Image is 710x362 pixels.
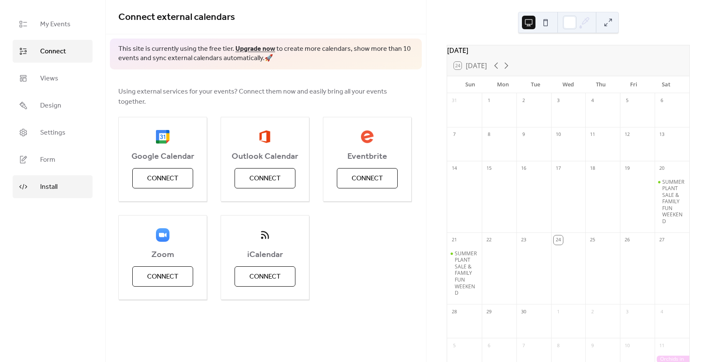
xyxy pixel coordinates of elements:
[147,174,178,184] span: Connect
[455,250,478,296] div: SUMMER PLANT SALE & FAMILY FUN WEEKEND
[40,128,66,138] span: Settings
[447,45,689,55] div: [DATE]
[584,76,617,93] div: Thu
[554,235,563,245] div: 24
[554,96,563,105] div: 3
[657,307,666,316] div: 4
[235,168,295,188] button: Connect
[40,47,66,57] span: Connect
[119,250,207,260] span: Zoom
[657,341,666,350] div: 11
[623,130,632,139] div: 12
[13,67,93,90] a: Views
[13,148,93,171] a: Form
[450,307,459,316] div: 28
[519,76,552,93] div: Tue
[235,266,295,287] button: Connect
[13,121,93,144] a: Settings
[484,235,494,245] div: 22
[13,40,93,63] a: Connect
[132,266,193,287] button: Connect
[554,130,563,139] div: 10
[657,130,666,139] div: 13
[588,307,597,316] div: 2
[554,341,563,350] div: 8
[588,96,597,105] div: 4
[337,168,398,188] button: Connect
[657,164,666,173] div: 20
[588,341,597,350] div: 9
[588,164,597,173] div: 18
[352,174,383,184] span: Connect
[519,164,528,173] div: 16
[40,101,61,111] span: Design
[588,235,597,245] div: 25
[623,307,632,316] div: 3
[655,179,689,225] div: SUMMER PLANT SALE & FAMILY FUN WEEKEND
[484,130,494,139] div: 8
[454,76,486,93] div: Sun
[119,152,207,162] span: Google Calendar
[662,179,686,225] div: SUMMER PLANT SALE & FAMILY FUN WEEKEND
[617,76,650,93] div: Fri
[450,341,459,350] div: 5
[40,155,55,165] span: Form
[519,341,528,350] div: 7
[447,250,482,296] div: SUMMER PLANT SALE & FAMILY FUN WEEKEND
[519,96,528,105] div: 2
[552,76,584,93] div: Wed
[450,96,459,105] div: 31
[486,76,519,93] div: Mon
[258,228,272,242] img: ical
[623,164,632,173] div: 19
[118,87,413,107] span: Using external services for your events? Connect them now and easily bring all your events together.
[40,74,58,84] span: Views
[323,152,411,162] span: Eventbrite
[450,164,459,173] div: 14
[249,272,281,282] span: Connect
[519,307,528,316] div: 30
[450,130,459,139] div: 7
[588,130,597,139] div: 11
[519,235,528,245] div: 23
[13,175,93,198] a: Install
[554,164,563,173] div: 17
[156,130,169,144] img: google
[40,182,57,192] span: Install
[13,13,93,36] a: My Events
[118,44,413,64] span: This site is currently using the free tier. to create more calendars, show more than 10 events an...
[360,130,374,144] img: eventbrite
[13,94,93,117] a: Design
[519,130,528,139] div: 9
[623,96,632,105] div: 5
[156,228,169,242] img: zoom
[484,96,494,105] div: 1
[40,19,71,30] span: My Events
[484,341,494,350] div: 6
[650,76,683,93] div: Sat
[623,341,632,350] div: 10
[221,152,309,162] span: Outlook Calendar
[132,168,193,188] button: Connect
[235,42,275,55] a: Upgrade now
[484,164,494,173] div: 15
[221,250,309,260] span: iCalendar
[484,307,494,316] div: 29
[657,235,666,245] div: 27
[249,174,281,184] span: Connect
[657,96,666,105] div: 6
[118,8,235,27] span: Connect external calendars
[450,235,459,245] div: 21
[259,130,270,144] img: outlook
[554,307,563,316] div: 1
[147,272,178,282] span: Connect
[623,235,632,245] div: 26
